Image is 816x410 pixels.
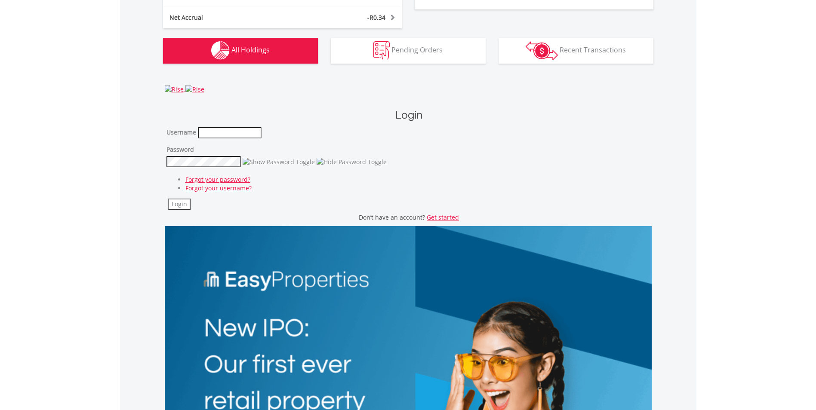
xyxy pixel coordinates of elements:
[243,158,315,166] img: Show Password Toggle
[560,45,626,55] span: Recent Transactions
[331,38,486,64] button: Pending Orders
[163,13,302,22] div: Net Accrual
[373,41,390,60] img: pending_instructions-wht.png
[499,38,653,64] button: Recent Transactions
[166,107,652,123] h1: Login
[391,45,443,55] span: Pending Orders
[427,213,459,221] a: Get started
[367,13,385,21] span: -R0.34
[526,41,558,60] img: transactions-zar-wht.png
[166,145,194,154] label: Password
[211,41,230,60] img: holdings-wht.png
[317,158,387,166] img: Hide Password Toggle
[185,184,252,192] a: Forgot your username?
[185,175,250,184] a: Forgot your password?
[165,85,184,94] img: Rise
[163,38,318,64] button: All Holdings
[231,45,270,55] span: All Holdings
[168,199,191,210] button: Login
[359,213,425,221] span: Don’t have an account?
[185,85,204,94] img: Rise
[166,128,196,137] label: Username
